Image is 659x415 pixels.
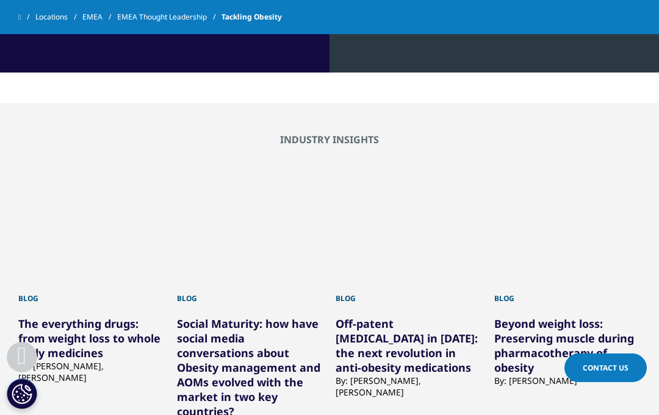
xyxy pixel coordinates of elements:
span: Contact Us [583,363,628,373]
a: EMEA Thought Leadership [117,6,221,28]
div: By: [PERSON_NAME], [PERSON_NAME] [18,360,165,383]
a: The everything drugs: from weight loss to whole body medicines [18,316,160,360]
button: Cookie Settings [7,378,37,409]
span: Tackling Obesity [221,6,282,28]
a: Locations [35,6,82,28]
div: Blog [336,281,482,304]
div: By: [PERSON_NAME], [PERSON_NAME] [336,375,482,398]
a: Off-patent [MEDICAL_DATA] in [DATE]: the next revolution in anti-obesity medications [336,316,478,375]
a: EMEA [82,6,117,28]
div: Blog [494,281,641,304]
div: By: [PERSON_NAME] [494,375,641,386]
a: Contact Us [564,353,647,382]
div: Blog [18,281,165,304]
h2: Industry Insights [18,133,641,146]
div: Blog [177,281,323,304]
a: Beyond weight loss: Preserving muscle during pharmacotherapy of obesity [494,316,634,375]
